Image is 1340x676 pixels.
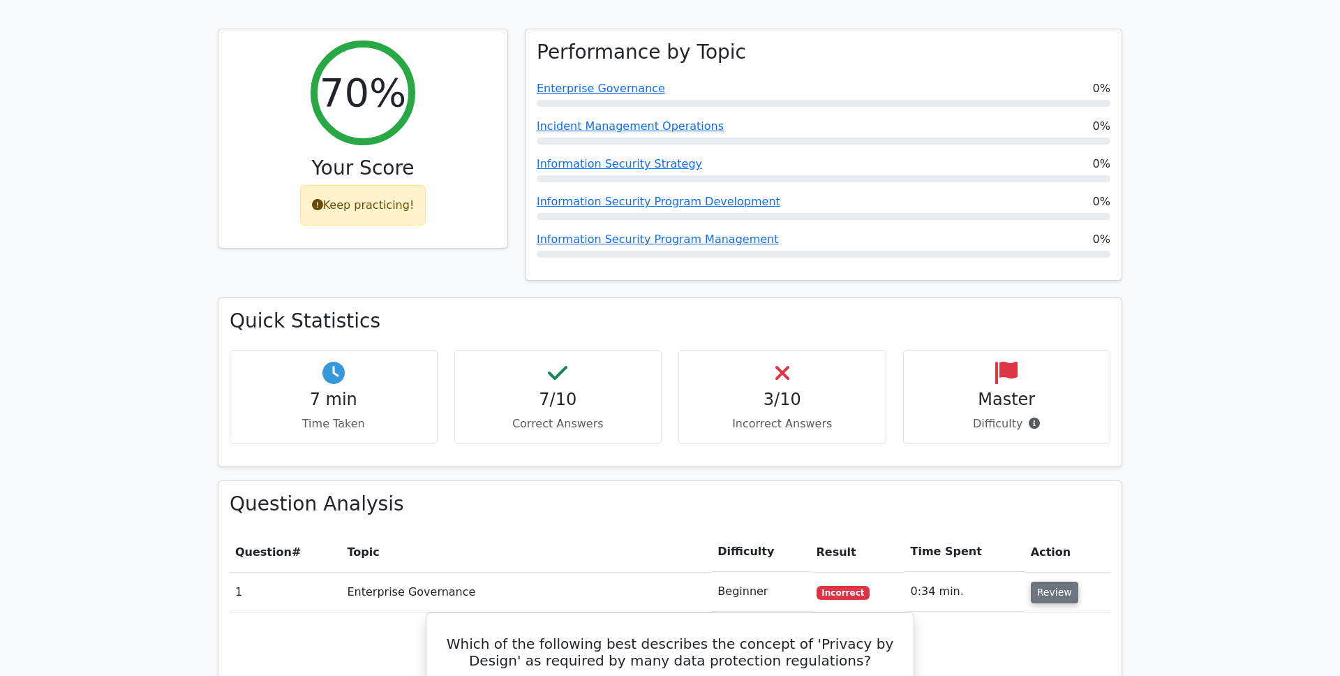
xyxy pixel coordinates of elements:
[300,185,426,226] div: Keep practicing!
[690,416,874,432] p: Incorrect Answers
[712,532,810,572] th: Difficulty
[1093,156,1110,172] span: 0%
[241,416,426,432] p: Time Taken
[230,492,1110,516] h3: Question Analysis
[712,572,810,612] td: Beginner
[1025,532,1110,572] th: Action
[466,390,650,410] h4: 7/10
[690,390,874,410] h4: 3/10
[241,390,426,410] h4: 7 min
[537,195,780,208] a: Information Security Program Development
[466,416,650,432] p: Correct Answers
[905,572,1025,612] td: 0:34 min.
[811,532,905,572] th: Result
[320,69,406,116] h2: 70%
[235,545,292,559] span: Question
[537,82,665,95] a: Enterprise Governance
[1093,193,1110,210] span: 0%
[1093,80,1110,97] span: 0%
[230,532,341,572] th: #
[915,390,1099,410] h4: Master
[443,635,897,669] h5: Which of the following best describes the concept of 'Privacy by Design' as required by many data...
[537,233,778,246] a: Information Security Program Management
[230,572,341,612] td: 1
[1093,231,1110,248] span: 0%
[537,119,724,133] a: Incident Management Operations
[230,156,496,180] h3: Your Score
[230,309,1110,333] h3: Quick Statistics
[537,41,746,64] h3: Performance by Topic
[915,416,1099,432] p: Difficulty
[341,572,712,612] td: Enterprise Governance
[905,532,1025,572] th: Time Spent
[537,157,702,170] a: Information Security Strategy
[1093,118,1110,135] span: 0%
[341,532,712,572] th: Topic
[817,586,870,600] span: Incorrect
[1031,582,1078,603] button: Review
